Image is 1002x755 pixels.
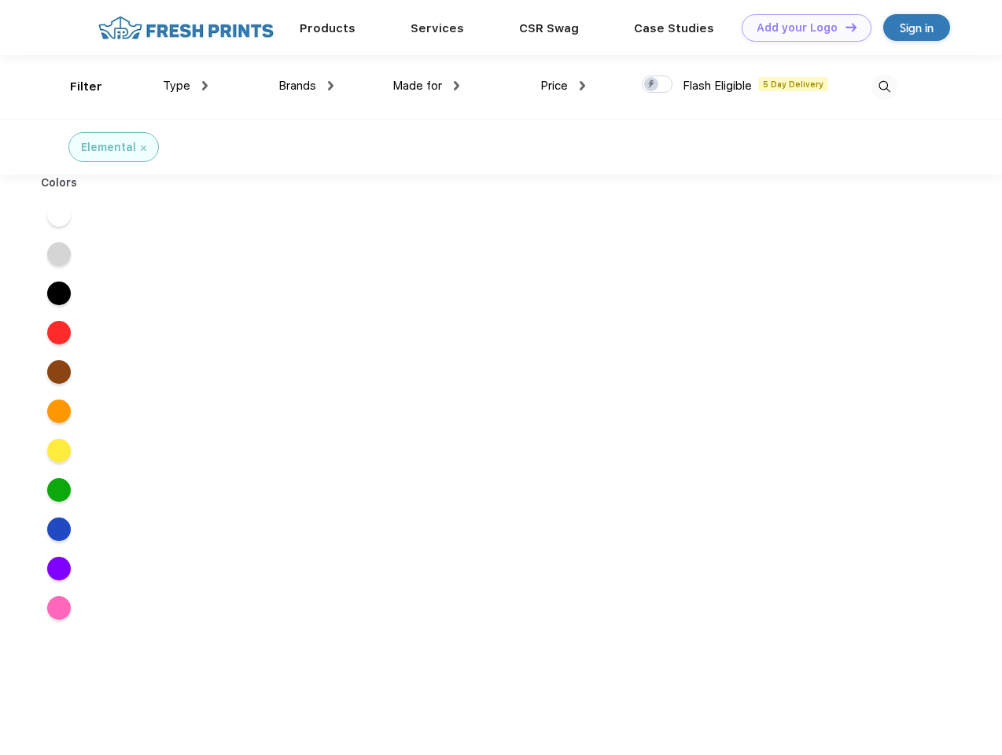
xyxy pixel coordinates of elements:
[94,14,278,42] img: fo%20logo%202.webp
[757,21,838,35] div: Add your Logo
[519,21,579,35] a: CSR Swag
[202,81,208,90] img: dropdown.png
[758,77,828,91] span: 5 Day Delivery
[163,79,190,93] span: Type
[29,175,90,191] div: Colors
[278,79,316,93] span: Brands
[300,21,355,35] a: Products
[392,79,442,93] span: Made for
[900,19,934,37] div: Sign in
[883,14,950,41] a: Sign in
[540,79,568,93] span: Price
[454,81,459,90] img: dropdown.png
[141,145,146,151] img: filter_cancel.svg
[81,139,136,156] div: Elemental
[845,23,856,31] img: DT
[683,79,752,93] span: Flash Eligible
[328,81,333,90] img: dropdown.png
[580,81,585,90] img: dropdown.png
[411,21,464,35] a: Services
[70,78,102,96] div: Filter
[871,74,897,100] img: desktop_search.svg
